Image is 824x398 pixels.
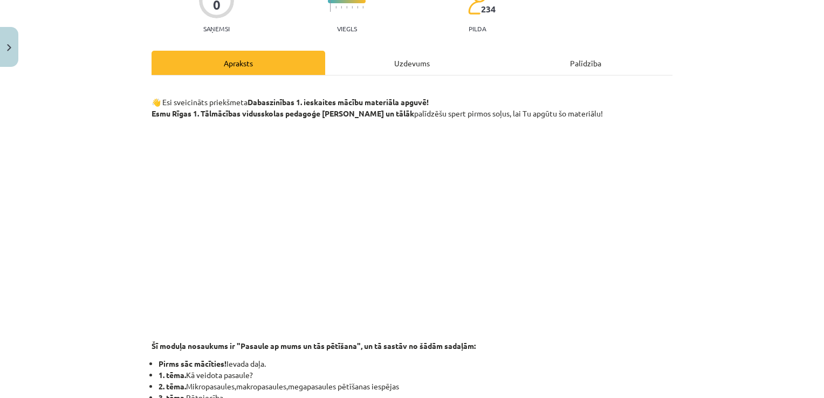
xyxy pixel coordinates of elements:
strong: 2. tēma. [159,381,186,391]
strong: Dabaszinības [248,97,294,107]
img: icon-short-line-57e1e144782c952c97e751825c79c345078a6d821885a25fce030b3d8c18986b.svg [362,6,363,9]
div: Palīdzība [499,51,672,75]
div: Apraksts [152,51,325,75]
li: Mikropasaules,makropasaules,megapasaules pētīšanas iespējas [159,381,672,392]
b: Pasaule ap mums un tās pētīšana", un tā sastāv no šādām sadaļām: [241,341,476,351]
img: icon-short-line-57e1e144782c952c97e751825c79c345078a6d821885a25fce030b3d8c18986b.svg [346,6,347,9]
img: icon-close-lesson-0947bae3869378f0d4975bcd49f059093ad1ed9edebbc8119c70593378902aed.svg [7,44,11,51]
img: icon-short-line-57e1e144782c952c97e751825c79c345078a6d821885a25fce030b3d8c18986b.svg [341,6,342,9]
div: Uzdevums [325,51,499,75]
strong: 1. tēma. [159,370,186,380]
li: Ievada daļa. [159,358,672,369]
span: 234 [481,4,496,14]
img: icon-short-line-57e1e144782c952c97e751825c79c345078a6d821885a25fce030b3d8c18986b.svg [335,6,337,9]
li: Kā veidota pasaule? [159,369,672,381]
p: Saņemsi [199,25,234,32]
p: 👋 Esi sveicināts priekšmeta palīdzēšu spert pirmos soļus, lai Tu apgūtu šo materiālu! [152,85,672,119]
p: pilda [469,25,486,32]
img: icon-short-line-57e1e144782c952c97e751825c79c345078a6d821885a25fce030b3d8c18986b.svg [357,6,358,9]
p: Viegls [337,25,357,32]
strong: Pirms sāc mācīties! [159,359,226,368]
b: Šī moduļa nosaukums ir " [152,341,241,351]
img: icon-short-line-57e1e144782c952c97e751825c79c345078a6d821885a25fce030b3d8c18986b.svg [352,6,353,9]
